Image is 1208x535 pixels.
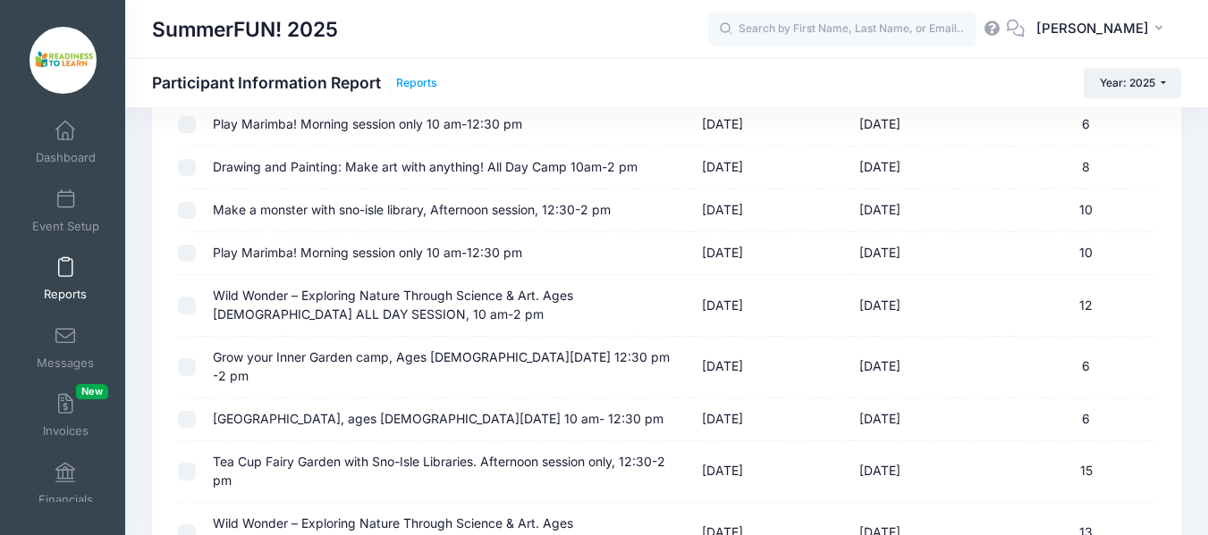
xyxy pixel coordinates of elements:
td: [DATE] [693,232,851,275]
td: [DATE] [693,189,851,232]
td: 6 [1009,337,1155,398]
a: Messages [23,316,108,379]
td: 10 [1009,189,1155,232]
td: Wild Wonder – Exploring Nature Through Science & Art. Ages [DEMOGRAPHIC_DATA] ALL DAY SESSION, 10... [205,275,693,337]
td: Play Marimba! Morning session only 10 am-12:30 pm [205,104,693,146]
td: [DATE] [693,146,851,189]
span: Invoices [43,424,89,439]
a: Reports [23,247,108,310]
td: [DATE] [693,104,851,146]
a: InvoicesNew [23,384,108,447]
td: [DATE] [693,337,851,398]
td: Tea Cup Fairy Garden with Sno-Isle Libraries. Afternoon session only, 12:30-2 pm [205,441,693,503]
td: [DATE] [850,232,1009,275]
td: [DATE] [850,189,1009,232]
td: 8 [1009,146,1155,189]
a: Financials [23,453,108,515]
td: 6 [1009,104,1155,146]
button: [PERSON_NAME] [1025,9,1181,50]
span: Event Setup [32,219,99,234]
td: [DATE] [850,275,1009,337]
button: Year: 2025 [1084,68,1181,98]
input: Search by First Name, Last Name, or Email... [708,12,976,47]
td: [DATE] [693,441,851,503]
span: Year: 2025 [1100,76,1155,89]
a: Event Setup [23,180,108,242]
td: [DATE] [850,441,1009,503]
td: Drawing and Painting: Make art with anything! All Day Camp 10am-2 pm [205,146,693,189]
td: [DATE] [693,398,851,441]
td: Make a monster with sno-isle library, Afternoon session, 12:30-2 pm [205,189,693,232]
h1: SummerFUN! 2025 [152,9,338,50]
img: SummerFUN! 2025 [30,27,97,94]
td: [DATE] [850,398,1009,441]
td: Play Marimba! Morning session only 10 am-12:30 pm [205,232,693,275]
span: New [76,384,108,399]
td: 10 [1009,232,1155,275]
td: [DATE] [850,104,1009,146]
td: [DATE] [850,146,1009,189]
td: [GEOGRAPHIC_DATA], ages [DEMOGRAPHIC_DATA][DATE] 10 am- 12:30 pm [205,398,693,441]
span: Messages [37,355,94,371]
span: Dashboard [36,151,96,166]
span: Financials [38,492,93,507]
td: 6 [1009,398,1155,441]
a: Dashboard [23,111,108,173]
span: Reports [44,288,87,303]
span: [PERSON_NAME] [1036,19,1149,38]
td: [DATE] [693,275,851,337]
td: [DATE] [850,337,1009,398]
td: 12 [1009,275,1155,337]
h1: Participant Information Report [152,73,437,92]
a: Reports [396,77,437,90]
td: 15 [1009,441,1155,503]
td: Grow your Inner Garden camp, Ages [DEMOGRAPHIC_DATA][DATE] 12:30 pm -2 pm [205,337,693,398]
